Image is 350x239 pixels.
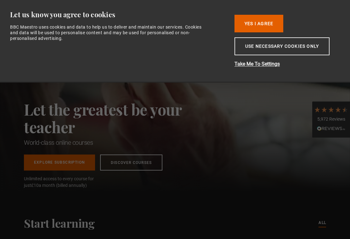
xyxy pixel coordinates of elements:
[234,15,283,32] button: Yes I Agree
[312,101,350,138] div: 5,972 ReviewsRead All Reviews
[10,24,203,41] div: BBC Maestro uses cookies and data to help us to deliver and maintain our services. Cookies and da...
[24,176,109,189] span: Unlimited access to every course for just a month (billed annually)
[100,155,162,171] a: Discover Courses
[24,100,210,136] h2: Let the greatest be your teacher
[31,183,39,188] span: £10
[314,106,348,113] div: 4.7 Stars
[10,10,225,19] div: Let us know you agree to cookies
[314,125,348,133] div: Read All Reviews
[24,155,95,171] a: Explore Subscription
[317,126,345,131] img: REVIEWS.io
[314,116,348,122] div: 5,972 Reviews
[24,138,210,147] h1: World-class online courses
[234,37,330,55] button: Use necessary cookies only
[234,60,335,68] button: Take Me To Settings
